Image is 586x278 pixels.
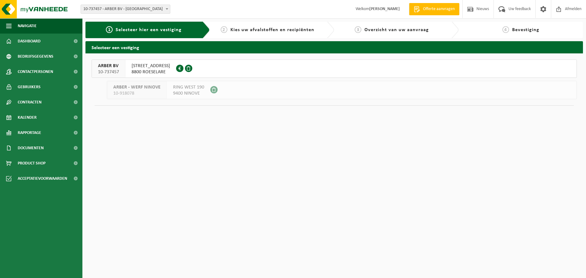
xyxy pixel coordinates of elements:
[92,60,577,78] button: ARBER BV 10-737457 [STREET_ADDRESS]8800 ROESELARE
[173,84,204,90] span: RING WEST 190
[221,26,227,33] span: 2
[18,18,37,34] span: Navigatie
[85,41,583,53] h2: Selecteer een vestiging
[502,26,509,33] span: 4
[421,6,456,12] span: Offerte aanvragen
[364,27,429,32] span: Overzicht van uw aanvraag
[230,27,314,32] span: Kies uw afvalstoffen en recipiënten
[106,26,113,33] span: 1
[173,90,204,96] span: 9400 NINOVE
[132,63,170,69] span: [STREET_ADDRESS]
[98,63,119,69] span: ARBER BV
[18,110,37,125] span: Kalender
[18,64,53,79] span: Contactpersonen
[116,27,182,32] span: Selecteer hier een vestiging
[132,69,170,75] span: 8800 ROESELARE
[18,34,41,49] span: Dashboard
[81,5,170,13] span: 10-737457 - ARBER BV - ROESELARE
[18,49,53,64] span: Bedrijfsgegevens
[18,95,42,110] span: Contracten
[369,7,400,11] strong: [PERSON_NAME]
[18,171,67,186] span: Acceptatievoorwaarden
[18,125,41,140] span: Rapportage
[18,156,45,171] span: Product Shop
[113,84,161,90] span: ARBER - WERF NINOVE
[113,90,161,96] span: 10-918078
[512,27,539,32] span: Bevestiging
[81,5,170,14] span: 10-737457 - ARBER BV - ROESELARE
[409,3,459,15] a: Offerte aanvragen
[18,140,44,156] span: Documenten
[18,79,41,95] span: Gebruikers
[355,26,361,33] span: 3
[98,69,119,75] span: 10-737457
